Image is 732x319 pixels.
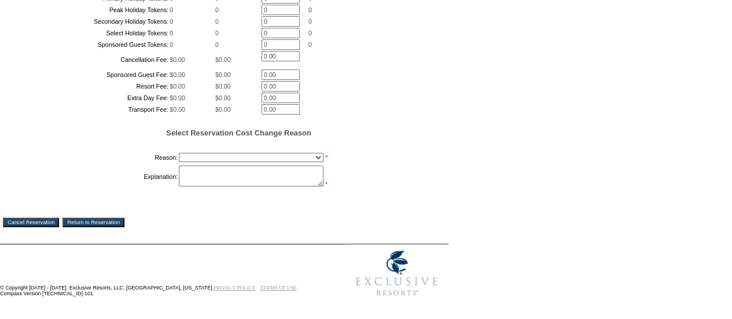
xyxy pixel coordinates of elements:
td: Transport Fee: [33,104,168,115]
span: $0.00 [170,56,185,63]
input: Return to Reservation [62,218,124,227]
span: $0.00 [215,56,231,63]
span: $0.00 [170,94,185,101]
span: 0 [215,6,219,13]
td: Reason: [33,151,178,164]
a: TERMS OF USE [260,285,297,291]
span: $0.00 [215,71,231,78]
img: Exclusive Resorts [345,244,448,302]
a: PRIVACY POLICY [214,285,256,291]
span: 0 [215,41,219,48]
td: Sponsored Guest Fee: [33,69,168,80]
td: Cancellation Fee: [33,51,168,68]
span: 0 [170,30,173,36]
td: Peak Holiday Tokens: [33,5,168,15]
span: 0 [170,6,173,13]
span: 0 [308,30,312,36]
span: $0.00 [215,83,231,90]
span: 0 [170,18,173,25]
span: 0 [308,41,312,48]
span: 0 [215,18,219,25]
td: Secondary Holiday Tokens: [33,16,168,27]
span: 0 [308,18,312,25]
span: $0.00 [170,71,185,78]
span: 0 [170,41,173,48]
span: $0.00 [215,94,231,101]
span: $0.00 [170,106,185,113]
span: $0.00 [170,83,185,90]
td: Extra Day Fee: [33,93,168,103]
td: Select Holiday Tokens: [33,28,168,38]
td: Sponsored Guest Tokens: [33,39,168,50]
h5: Select Reservation Cost Change Reason [32,129,446,137]
span: $0.00 [215,106,231,113]
input: Cancel Reservation [3,218,59,227]
span: 0 [215,30,219,36]
td: Explanation: [33,166,178,188]
td: Resort Fee: [33,81,168,91]
span: 0 [308,6,312,13]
